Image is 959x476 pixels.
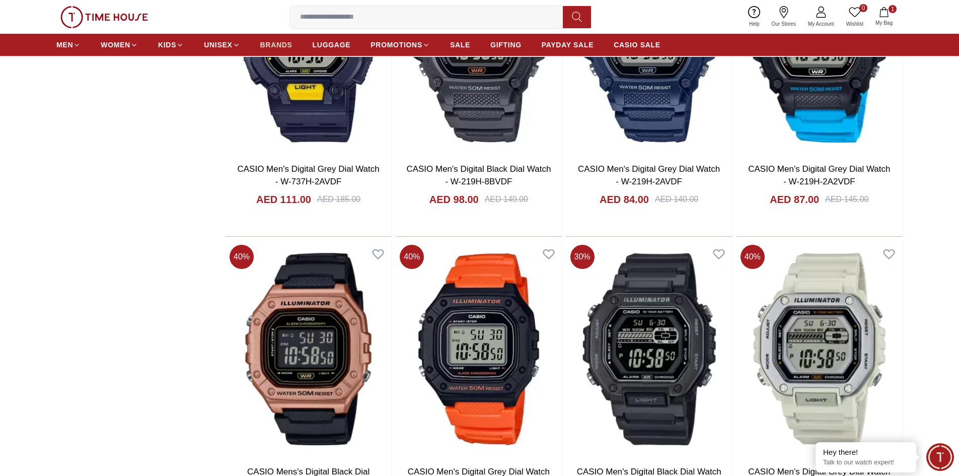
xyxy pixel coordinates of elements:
span: My Account [804,20,838,28]
span: 30 % [570,245,595,269]
div: AED 140.00 [485,193,528,206]
button: 1My Bag [869,5,899,29]
a: CASIO Men's Digital Black Dial Watch - W-219H-8BVDF [406,164,551,187]
div: AED 140.00 [655,193,698,206]
span: MEN [56,40,73,50]
img: CASIO Men's Digital Black Dial Watch - MWD-110HB-1BVDF [566,241,732,457]
span: PAYDAY SALE [542,40,594,50]
span: BRANDS [260,40,292,50]
span: KIDS [158,40,176,50]
a: CASIO Men's Digital Grey Dial Watch - W-219H-2A2VDF [748,164,890,187]
a: GIFTING [490,36,522,54]
span: Wishlist [842,20,867,28]
p: Talk to our watch expert! [823,458,909,467]
a: Our Stores [766,4,802,30]
div: Chat Widget [926,443,954,471]
span: UNISEX [204,40,232,50]
a: MEN [56,36,81,54]
img: CASIO Men's Digital Grey Dial Watch - W-218H-4B2 [396,241,561,457]
h4: AED 98.00 [429,192,479,207]
a: LUGGAGE [313,36,351,54]
div: Hey there! [823,447,909,457]
span: My Bag [871,19,897,27]
h4: AED 87.00 [770,192,819,207]
div: AED 145.00 [825,193,868,206]
span: 40 % [400,245,424,269]
span: 40 % [741,245,765,269]
span: 1 [889,5,897,13]
a: 0Wishlist [840,4,869,30]
a: BRANDS [260,36,292,54]
span: PROMOTIONS [371,40,422,50]
span: Our Stores [768,20,800,28]
span: Help [745,20,764,28]
a: KIDS [158,36,184,54]
a: WOMEN [101,36,138,54]
span: LUGGAGE [313,40,351,50]
img: CASIO Mens's Digital Black Dial Watch - W-218HM-5BVDF [226,241,391,457]
a: SALE [450,36,470,54]
div: AED 185.00 [317,193,360,206]
span: GIFTING [490,40,522,50]
span: WOMEN [101,40,130,50]
a: Help [743,4,766,30]
a: UNISEX [204,36,240,54]
h4: AED 84.00 [600,192,649,207]
h4: AED 111.00 [256,192,311,207]
a: CASIO SALE [614,36,660,54]
span: 40 % [230,245,254,269]
span: CASIO SALE [614,40,660,50]
span: 0 [859,4,867,12]
span: SALE [450,40,470,50]
a: PAYDAY SALE [542,36,594,54]
img: CASIO Men's Digital Grey Dial Watch - MWD-110H-8AVDF [736,241,902,457]
a: CASIO Men's Digital Grey Dial Watch - W-737H-2AVDF [238,164,380,187]
img: ... [60,6,148,28]
a: PROMOTIONS [371,36,430,54]
a: CASIO Men's Digital Grey Dial Watch - W-219H-2AVDF [578,164,720,187]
